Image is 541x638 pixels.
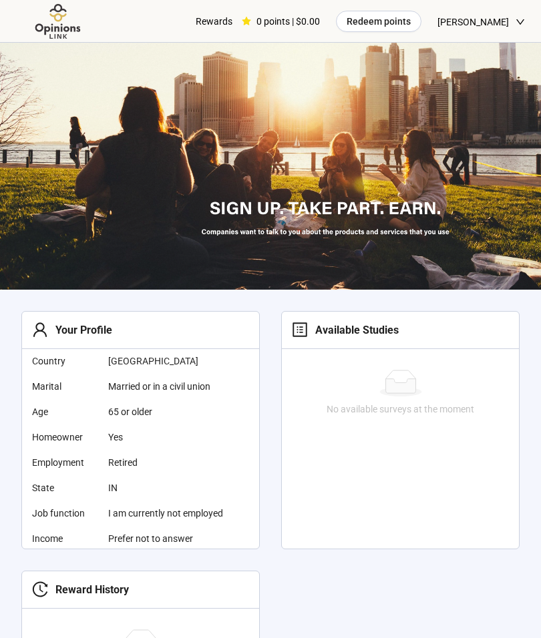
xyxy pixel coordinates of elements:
[32,455,98,470] span: Employment
[336,11,421,32] button: Redeem points
[347,14,411,29] span: Redeem points
[108,379,242,394] span: Married or in a civil union
[48,581,129,598] div: Reward History
[32,322,48,338] span: user
[287,402,514,416] div: No available surveys at the moment
[32,531,98,546] span: Income
[108,430,242,444] span: Yes
[32,354,98,368] span: Country
[32,506,98,521] span: Job function
[292,322,308,338] span: profile
[108,455,242,470] span: Retired
[32,430,98,444] span: Homeowner
[516,17,525,27] span: down
[108,506,242,521] span: I am currently not employed
[32,581,48,597] span: history
[437,1,509,43] span: [PERSON_NAME]
[32,379,98,394] span: Marital
[108,404,242,419] span: 65 or older
[48,322,112,338] div: Your Profile
[108,481,242,495] span: IN
[308,322,399,338] div: Available Studies
[32,481,98,495] span: State
[32,404,98,419] span: Age
[108,531,242,546] span: Prefer not to answer
[108,354,242,368] span: [GEOGRAPHIC_DATA]
[242,17,251,26] span: star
